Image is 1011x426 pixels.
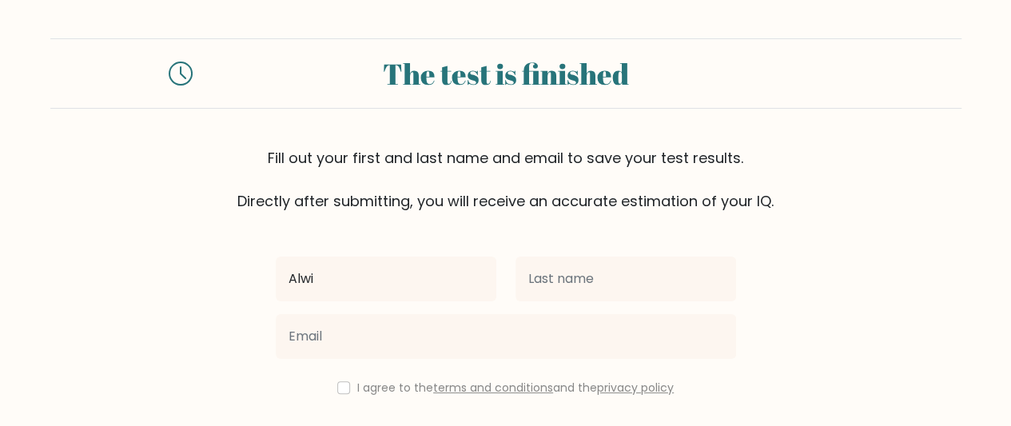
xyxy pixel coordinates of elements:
[433,380,553,396] a: terms and conditions
[276,314,736,359] input: Email
[597,380,674,396] a: privacy policy
[515,257,736,301] input: Last name
[50,147,961,212] div: Fill out your first and last name and email to save your test results. Directly after submitting,...
[212,52,800,95] div: The test is finished
[276,257,496,301] input: First name
[357,380,674,396] label: I agree to the and the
